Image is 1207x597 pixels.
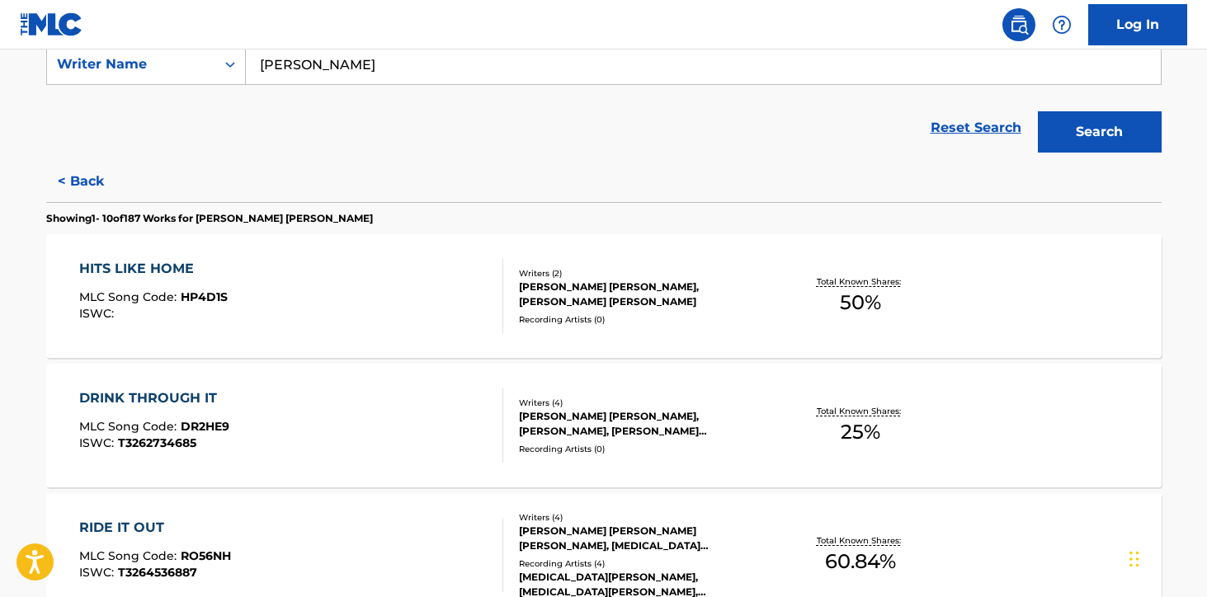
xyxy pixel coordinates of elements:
[46,211,373,226] p: Showing 1 - 10 of 187 Works for [PERSON_NAME] [PERSON_NAME]
[79,388,229,408] div: DRINK THROUGH IT
[519,524,768,553] div: [PERSON_NAME] [PERSON_NAME] [PERSON_NAME], [MEDICAL_DATA][PERSON_NAME], [PERSON_NAME] [PERSON_NAME]
[79,548,181,563] span: MLC Song Code :
[1002,8,1035,41] a: Public Search
[79,259,228,279] div: HITS LIKE HOME
[817,405,905,417] p: Total Known Shares:
[1009,15,1029,35] img: search
[46,161,145,202] button: < Back
[519,409,768,439] div: [PERSON_NAME] [PERSON_NAME], [PERSON_NAME], [PERSON_NAME] [PERSON_NAME] [PERSON_NAME]
[79,565,118,580] span: ISWC :
[519,511,768,524] div: Writers ( 4 )
[79,435,118,450] span: ISWC :
[922,110,1030,146] a: Reset Search
[118,435,196,450] span: T3262734685
[79,518,231,538] div: RIDE IT OUT
[825,547,896,576] span: 60.84 %
[519,313,768,326] div: Recording Artists ( 0 )
[817,275,905,288] p: Total Known Shares:
[519,267,768,280] div: Writers ( 2 )
[46,44,1162,161] form: Search Form
[817,534,905,547] p: Total Known Shares:
[1052,15,1072,35] img: help
[841,417,880,447] span: 25 %
[79,306,118,321] span: ISWC :
[519,557,768,570] div: Recording Artists ( 4 )
[1088,4,1187,45] a: Log In
[118,565,197,580] span: T3264536887
[181,548,231,563] span: RO56NH
[1124,518,1207,597] iframe: Chat Widget
[46,364,1162,487] a: DRINK THROUGH ITMLC Song Code:DR2HE9ISWC:T3262734685Writers (4)[PERSON_NAME] [PERSON_NAME], [PERS...
[1038,111,1162,153] button: Search
[181,419,229,434] span: DR2HE9
[519,443,768,455] div: Recording Artists ( 0 )
[519,397,768,409] div: Writers ( 4 )
[57,54,205,74] div: Writer Name
[1045,8,1078,41] div: Help
[79,419,181,434] span: MLC Song Code :
[1129,534,1139,584] div: Drag
[181,289,228,304] span: HP4D1S
[46,234,1162,358] a: HITS LIKE HOMEMLC Song Code:HP4D1SISWC:Writers (2)[PERSON_NAME] [PERSON_NAME], [PERSON_NAME] [PER...
[840,288,881,317] span: 50 %
[79,289,181,304] span: MLC Song Code :
[20,12,83,36] img: MLC Logo
[519,280,768,309] div: [PERSON_NAME] [PERSON_NAME], [PERSON_NAME] [PERSON_NAME]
